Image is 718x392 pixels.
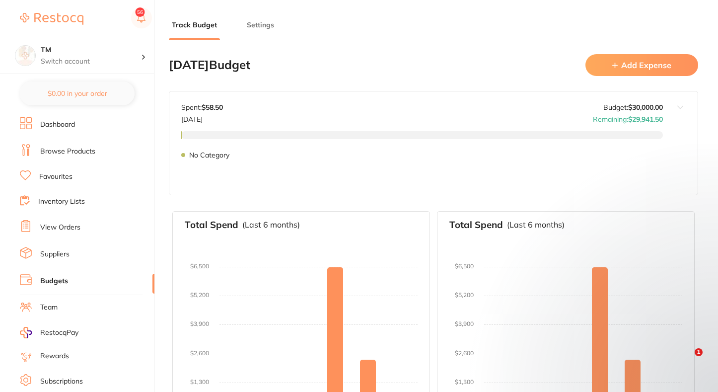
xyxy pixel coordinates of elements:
h3: Total Spend [185,220,238,231]
button: $0.00 in your order [20,81,135,105]
p: (Last 6 months) [507,220,565,229]
a: RestocqPay [20,327,78,338]
img: RestocqPay [20,327,32,338]
button: Settings [244,20,277,30]
span: RestocqPay [40,328,78,338]
a: Suppliers [40,249,70,259]
a: Dashboard [40,120,75,130]
img: Restocq Logo [20,13,83,25]
a: Browse Products [40,147,95,157]
a: Budgets [40,276,68,286]
iframe: Intercom live chat [674,348,698,372]
a: Subscriptions [40,377,83,387]
p: Switch account [41,57,141,67]
p: Budget: [603,103,663,111]
a: View Orders [40,223,80,233]
a: Inventory Lists [38,197,85,207]
h2: [DATE] Budget [169,58,250,72]
p: (Last 6 months) [242,220,300,229]
p: [DATE] [181,111,223,123]
strong: $29,941.50 [628,115,663,124]
a: Rewards [40,351,69,361]
button: Add Expense [585,54,698,76]
a: Restocq Logo [20,7,83,30]
h3: Total Spend [449,220,503,231]
h4: TM [41,45,141,55]
img: TM [15,46,35,66]
span: 1 [695,348,703,356]
strong: $58.50 [202,103,223,112]
p: Remaining: [593,111,663,123]
a: Favourites [39,172,72,182]
button: Track Budget [169,20,220,30]
p: No Category [189,151,229,159]
strong: $30,000.00 [628,103,663,112]
iframe: Intercom notifications message [514,156,713,345]
a: Team [40,303,58,313]
p: Spent: [181,103,223,111]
